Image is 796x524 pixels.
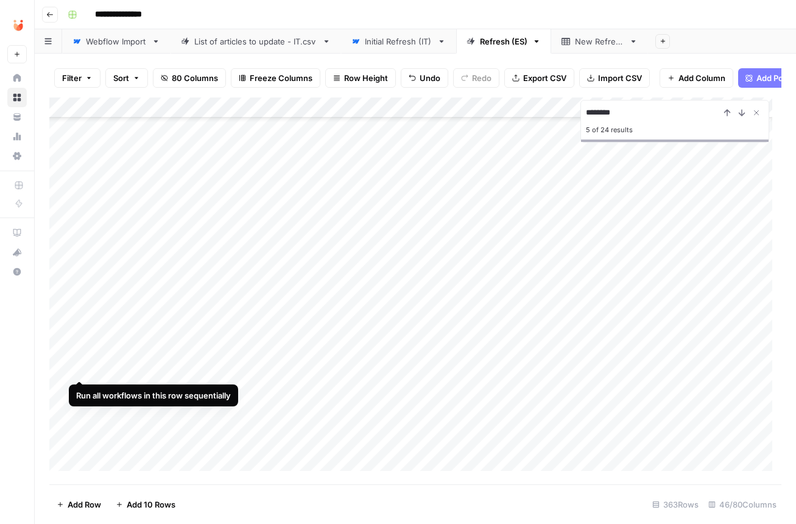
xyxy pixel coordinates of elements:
[62,29,171,54] a: Webflow Import
[456,29,551,54] a: Refresh (ES)
[551,29,648,54] a: New Refresh
[153,68,226,88] button: 80 Columns
[586,122,764,137] div: 5 of 24 results
[127,498,175,511] span: Add 10 Rows
[472,72,491,84] span: Redo
[7,262,27,281] button: Help + Support
[660,68,733,88] button: Add Column
[7,14,29,36] img: Unobravo Logo
[113,72,129,84] span: Sort
[172,72,218,84] span: 80 Columns
[523,72,566,84] span: Export CSV
[420,72,440,84] span: Undo
[108,495,183,514] button: Add 10 Rows
[325,68,396,88] button: Row Height
[49,495,108,514] button: Add Row
[54,68,100,88] button: Filter
[749,105,764,120] button: Close Search
[7,68,27,88] a: Home
[504,68,574,88] button: Export CSV
[62,72,82,84] span: Filter
[453,68,499,88] button: Redo
[7,243,27,262] button: What's new?
[250,72,312,84] span: Freeze Columns
[7,88,27,107] a: Browse
[598,72,642,84] span: Import CSV
[703,495,781,514] div: 46/80 Columns
[678,72,725,84] span: Add Column
[68,498,101,511] span: Add Row
[575,35,624,48] div: New Refresh
[401,68,448,88] button: Undo
[344,72,388,84] span: Row Height
[341,29,456,54] a: Initial Refresh (IT)
[8,243,26,261] div: What's new?
[365,35,432,48] div: Initial Refresh (IT)
[231,68,320,88] button: Freeze Columns
[7,107,27,127] a: Your Data
[7,127,27,146] a: Usage
[76,389,231,402] div: Run all workflows in this row sequentially
[105,68,148,88] button: Sort
[734,105,749,120] button: Next Result
[579,68,650,88] button: Import CSV
[171,29,341,54] a: List of articles to update - IT.csv
[7,223,27,243] a: AirOps Academy
[480,35,527,48] div: Refresh (ES)
[647,495,703,514] div: 363 Rows
[86,35,147,48] div: Webflow Import
[7,146,27,166] a: Settings
[720,105,734,120] button: Previous Result
[7,10,27,40] button: Workspace: Unobravo
[194,35,317,48] div: List of articles to update - IT.csv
